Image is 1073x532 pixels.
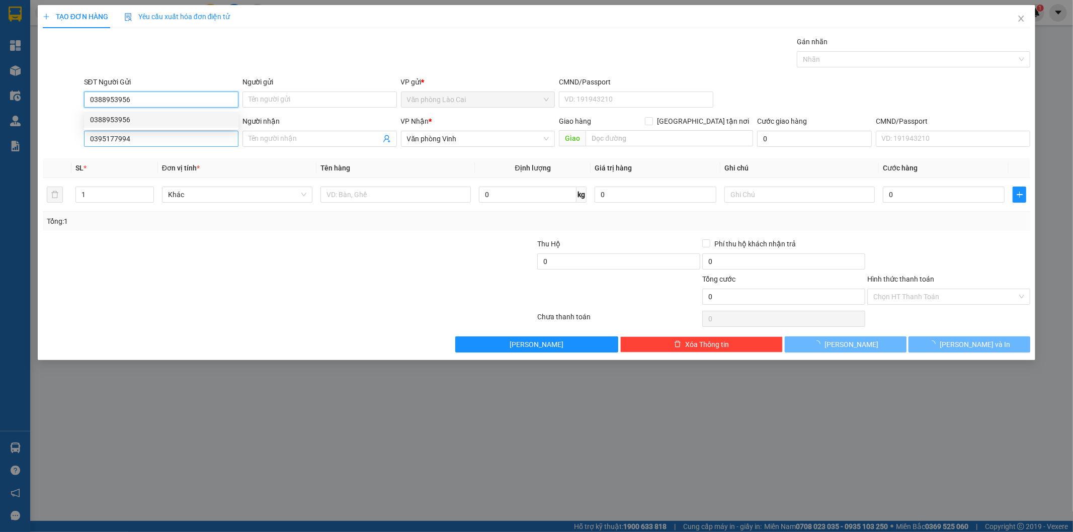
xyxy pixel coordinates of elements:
div: CMND/Passport [559,76,713,87]
img: icon [124,13,132,21]
span: Giao hàng [559,117,591,125]
div: 0388953956 [84,112,238,128]
span: Phí thu hộ khách nhận trả [710,238,800,249]
span: Đơn vị tính [162,164,200,172]
span: kg [576,187,587,203]
span: [PERSON_NAME] [510,339,563,350]
label: Gán nhãn [797,38,828,46]
span: Giá trị hàng [595,164,632,172]
span: close [1017,15,1025,23]
span: VP Nhận [401,117,429,125]
span: Khác [168,187,306,202]
span: Giao [559,130,586,146]
span: user-add [383,135,391,143]
div: VP gửi [401,76,555,87]
span: plus [1013,191,1026,199]
span: [PERSON_NAME] [824,339,878,350]
button: delete [47,187,63,203]
span: [GEOGRAPHIC_DATA] tận nơi [653,116,753,127]
input: 0 [595,187,716,203]
span: Tên hàng [320,164,350,172]
span: loading [813,340,824,347]
span: Xóa Thông tin [685,339,729,350]
button: [PERSON_NAME] [455,336,618,352]
input: Dọc đường [586,130,753,146]
button: [PERSON_NAME] [785,336,906,352]
div: Người nhận [242,116,397,127]
span: SL [75,164,84,172]
button: [PERSON_NAME] và In [909,336,1030,352]
div: Người gửi [242,76,397,87]
span: Cước hàng [883,164,918,172]
label: Cước giao hàng [757,117,807,125]
span: [PERSON_NAME] và In [940,339,1010,350]
span: Thu Hộ [537,240,560,248]
button: Close [1007,5,1035,33]
span: Tổng cước [702,275,735,283]
span: loading [929,340,940,347]
div: Chưa thanh toán [537,311,702,329]
button: plus [1013,187,1026,203]
span: delete [674,340,681,348]
div: Tổng: 1 [47,216,414,227]
span: Định lượng [515,164,551,172]
label: Hình thức thanh toán [867,275,934,283]
div: SĐT Người Gửi [84,76,238,87]
button: deleteXóa Thông tin [620,336,783,352]
input: Cước giao hàng [757,131,872,147]
div: 0388953956 [90,114,232,125]
th: Ghi chú [720,158,879,178]
div: CMND/Passport [876,116,1030,127]
span: TẠO ĐƠN HÀNG [43,13,108,21]
input: VD: Bàn, Ghế [320,187,471,203]
span: Văn phòng Lào Cai [407,92,549,107]
input: Ghi Chú [724,187,875,203]
span: Yêu cầu xuất hóa đơn điện tử [124,13,230,21]
span: plus [43,13,50,20]
span: Văn phòng Vinh [407,131,549,146]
